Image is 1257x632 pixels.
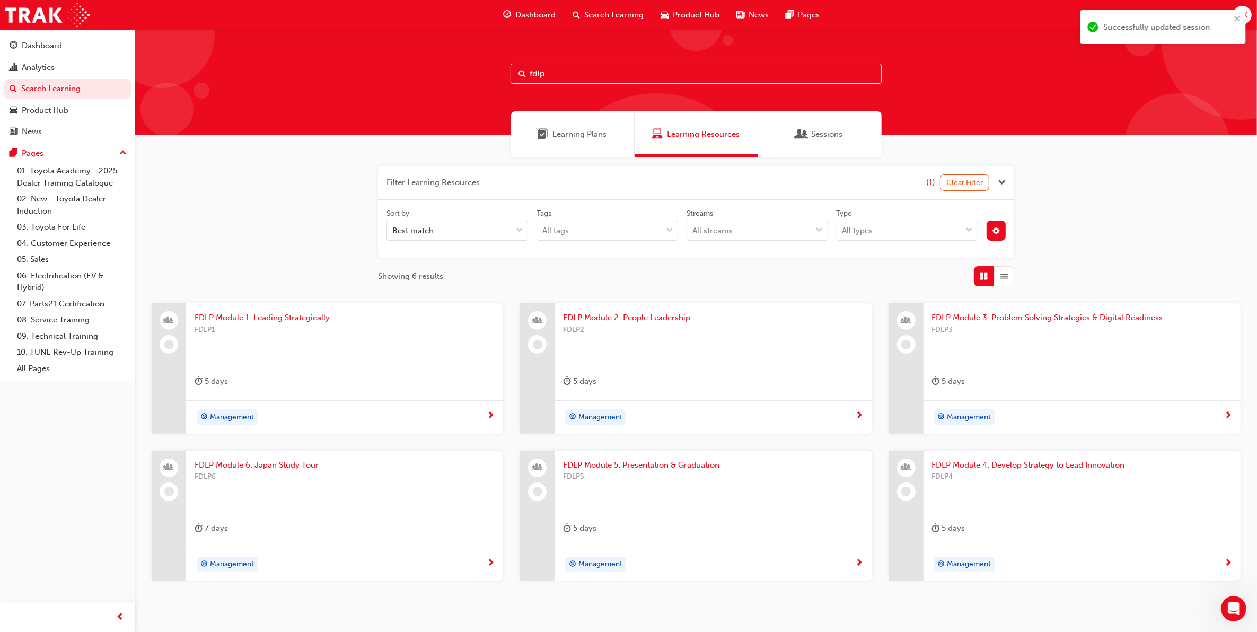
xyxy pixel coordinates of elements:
[758,111,882,157] a: SessionsSessions
[947,558,991,570] span: Management
[200,410,208,424] span: target-icon
[563,459,863,471] span: FDLP Module 5: Presentation & Graduation
[520,451,872,581] a: FDLP Module 5: Presentation & GraduationFDLP5duration-icon 5 daystarget-iconManagement
[4,34,131,144] button: DashboardAnalyticsSearch LearningProduct HubNews
[534,461,541,475] span: people-icon
[812,128,843,141] span: Sessions
[533,487,542,496] span: learningRecordVerb_NONE-icon
[777,4,828,26] a: pages-iconPages
[652,128,663,141] span: Learning Resources
[998,177,1006,189] span: Close the filter
[563,312,863,324] span: FDLP Module 2: People Leadership
[573,8,580,22] span: search-icon
[1224,411,1232,421] span: next-icon
[164,487,174,496] span: learningRecordVerb_NONE-icon
[164,340,174,349] span: learningRecordVerb_NONE-icon
[992,227,1000,236] span: cog-icon
[22,62,55,74] div: Analytics
[10,127,17,137] span: news-icon
[487,559,495,568] span: next-icon
[947,411,991,424] span: Management
[563,522,596,535] div: 5 days
[511,64,882,84] input: Search...
[563,375,596,388] div: 5 days
[537,208,678,241] label: tagOptions
[667,128,740,141] span: Learning Resources
[902,461,910,475] span: people-icon
[195,324,495,336] span: FDLP1
[938,410,945,424] span: target-icon
[673,9,719,21] span: Product Hub
[4,122,131,142] a: News
[195,522,228,535] div: 7 days
[932,522,940,535] span: duration-icon
[932,375,940,388] span: duration-icon
[987,221,1006,241] button: cog-icon
[5,3,90,27] img: Trak
[22,126,42,138] div: News
[210,411,254,424] span: Management
[503,8,511,22] span: guage-icon
[13,163,131,191] a: 01. Toyota Academy - 2025 Dealer Training Catalogue
[842,225,873,237] div: All types
[152,451,503,581] a: FDLP Module 6: Japan Study TourFDLP6duration-icon 7 daystarget-iconManagement
[4,79,131,99] a: Search Learning
[584,9,644,21] span: Search Learning
[798,9,820,21] span: Pages
[901,340,911,349] span: learningRecordVerb_NONE-icon
[10,84,17,94] span: search-icon
[13,296,131,312] a: 07. Parts21 Certification
[210,558,254,570] span: Management
[195,522,203,535] span: duration-icon
[786,8,794,22] span: pages-icon
[940,174,990,191] button: Clear Filter
[13,219,131,235] a: 03. Toyota For Life
[1221,596,1246,621] iframe: Intercom live chat
[652,4,728,26] a: car-iconProduct Hub
[856,559,864,568] span: next-icon
[569,558,576,572] span: target-icon
[889,303,1241,434] a: FDLP Module 3: Problem Solving Strategies & Digital ReadinessFDLP3duration-icon 5 daystarget-icon...
[13,235,131,252] a: 04. Customer Experience
[4,58,131,77] a: Analytics
[692,225,733,237] div: All streams
[538,128,549,141] span: Learning Plans
[4,144,131,163] button: Pages
[736,8,744,22] span: news-icon
[563,522,571,535] span: duration-icon
[13,251,131,268] a: 05. Sales
[569,410,576,424] span: target-icon
[578,558,622,570] span: Management
[22,40,62,52] div: Dashboard
[13,191,131,219] a: 02. New - Toyota Dealer Induction
[1000,270,1008,283] span: List
[10,41,17,51] span: guage-icon
[1224,559,1232,568] span: next-icon
[515,9,556,21] span: Dashboard
[932,459,1232,471] span: FDLP Module 4: Develop Strategy to Lead Innovation
[378,270,443,283] span: Showing 6 results
[932,312,1232,324] span: FDLP Module 3: Problem Solving Strategies & Digital Readiness
[511,111,635,157] a: Learning PlansLearning Plans
[938,558,945,572] span: target-icon
[533,340,542,349] span: learningRecordVerb_NONE-icon
[661,8,669,22] span: car-icon
[4,101,131,120] a: Product Hub
[563,324,863,336] span: FDLP2
[13,312,131,328] a: 08. Service Training
[22,147,43,160] div: Pages
[516,224,523,238] span: down-icon
[195,459,495,471] span: FDLP Module 6: Japan Study Tour
[564,4,652,26] a: search-iconSearch Learning
[152,303,503,434] a: FDLP Module 1: Leading StrategicallyFDLP1duration-icon 5 daystarget-iconManagement
[13,344,131,361] a: 10. TUNE Rev-Up Training
[13,328,131,345] a: 09. Technical Training
[534,314,541,328] span: people-icon
[386,208,409,219] div: Sort by
[10,106,17,116] span: car-icon
[119,146,127,160] span: up-icon
[195,375,203,388] span: duration-icon
[537,208,551,219] div: Tags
